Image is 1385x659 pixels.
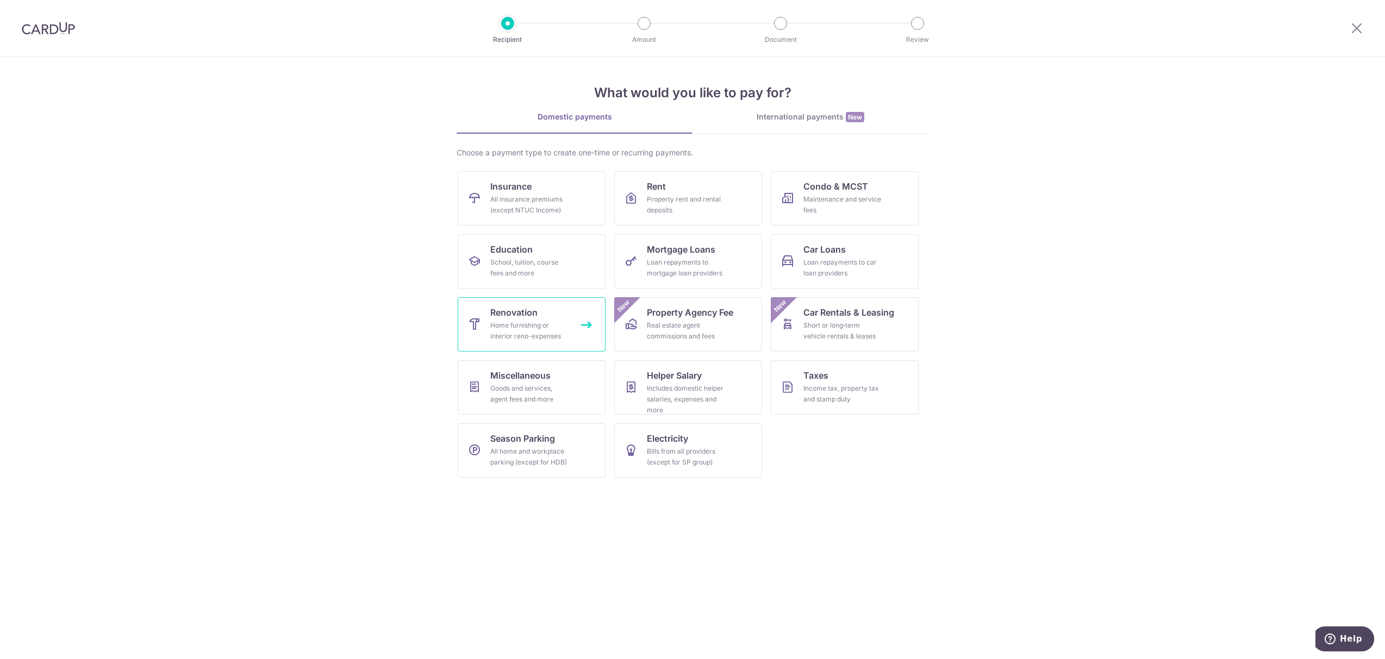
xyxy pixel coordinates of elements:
[647,369,702,382] span: Helper Salary
[803,320,882,342] div: Short or long‑term vehicle rentals & leases
[604,34,684,45] p: Amount
[771,297,789,315] span: New
[647,194,725,216] div: Property rent and rental deposits
[771,171,919,225] a: Condo & MCSTMaintenance and service fees
[22,22,75,35] img: CardUp
[877,34,958,45] p: Review
[803,369,828,382] span: Taxes
[803,180,868,193] span: Condo & MCST
[647,432,688,445] span: Electricity
[490,194,569,216] div: All insurance premiums (except NTUC Income)
[614,234,762,288] a: Mortgage LoansLoan repayments to mortgage loan providers
[458,423,606,478] a: Season ParkingAll home and workplace parking (except for HDB)
[490,369,551,382] span: Miscellaneous
[740,34,821,45] p: Document
[458,360,606,415] a: MiscellaneousGoods and services, agent fees and more
[614,423,762,478] a: ElectricityBills from all providers (except for SP group)
[647,180,666,193] span: Rent
[771,297,919,352] a: Car Rentals & LeasingShort or long‑term vehicle rentals & leasesNew
[803,257,882,279] div: Loan repayments to car loan providers
[647,243,715,256] span: Mortgage Loans
[457,83,928,103] h4: What would you like to pay for?
[457,147,928,158] div: Choose a payment type to create one-time or recurring payments.
[614,360,762,415] a: Helper SalaryIncludes domestic helper salaries, expenses and more
[1315,626,1374,654] iframe: Opens a widget where you can find more information
[647,446,725,468] div: Bills from all providers (except for SP group)
[803,194,882,216] div: Maintenance and service fees
[457,111,692,122] div: Domestic payments
[692,111,928,123] div: International payments
[490,243,533,256] span: Education
[771,234,919,288] a: Car LoansLoan repayments to car loan providers
[467,34,548,45] p: Recipient
[647,257,725,279] div: Loan repayments to mortgage loan providers
[647,320,725,342] div: Real estate agent commissions and fees
[846,112,864,122] span: New
[24,8,47,17] span: Help
[647,306,733,319] span: Property Agency Fee
[803,383,882,405] div: Income tax, property tax and stamp duty
[490,320,569,342] div: Home furnishing or interior reno-expenses
[614,171,762,225] a: RentProperty rent and rental deposits
[803,306,894,319] span: Car Rentals & Leasing
[490,306,538,319] span: Renovation
[458,297,606,352] a: RenovationHome furnishing or interior reno-expenses
[458,171,606,225] a: InsuranceAll insurance premiums (except NTUC Income)
[490,446,569,468] div: All home and workplace parking (except for HDB)
[458,234,606,288] a: EducationSchool, tuition, course fees and more
[615,297,633,315] span: New
[614,297,762,352] a: Property Agency FeeReal estate agent commissions and feesNew
[803,243,846,256] span: Car Loans
[771,360,919,415] a: TaxesIncome tax, property tax and stamp duty
[490,432,555,445] span: Season Parking
[490,257,569,279] div: School, tuition, course fees and more
[647,383,725,416] div: Includes domestic helper salaries, expenses and more
[490,180,532,193] span: Insurance
[490,383,569,405] div: Goods and services, agent fees and more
